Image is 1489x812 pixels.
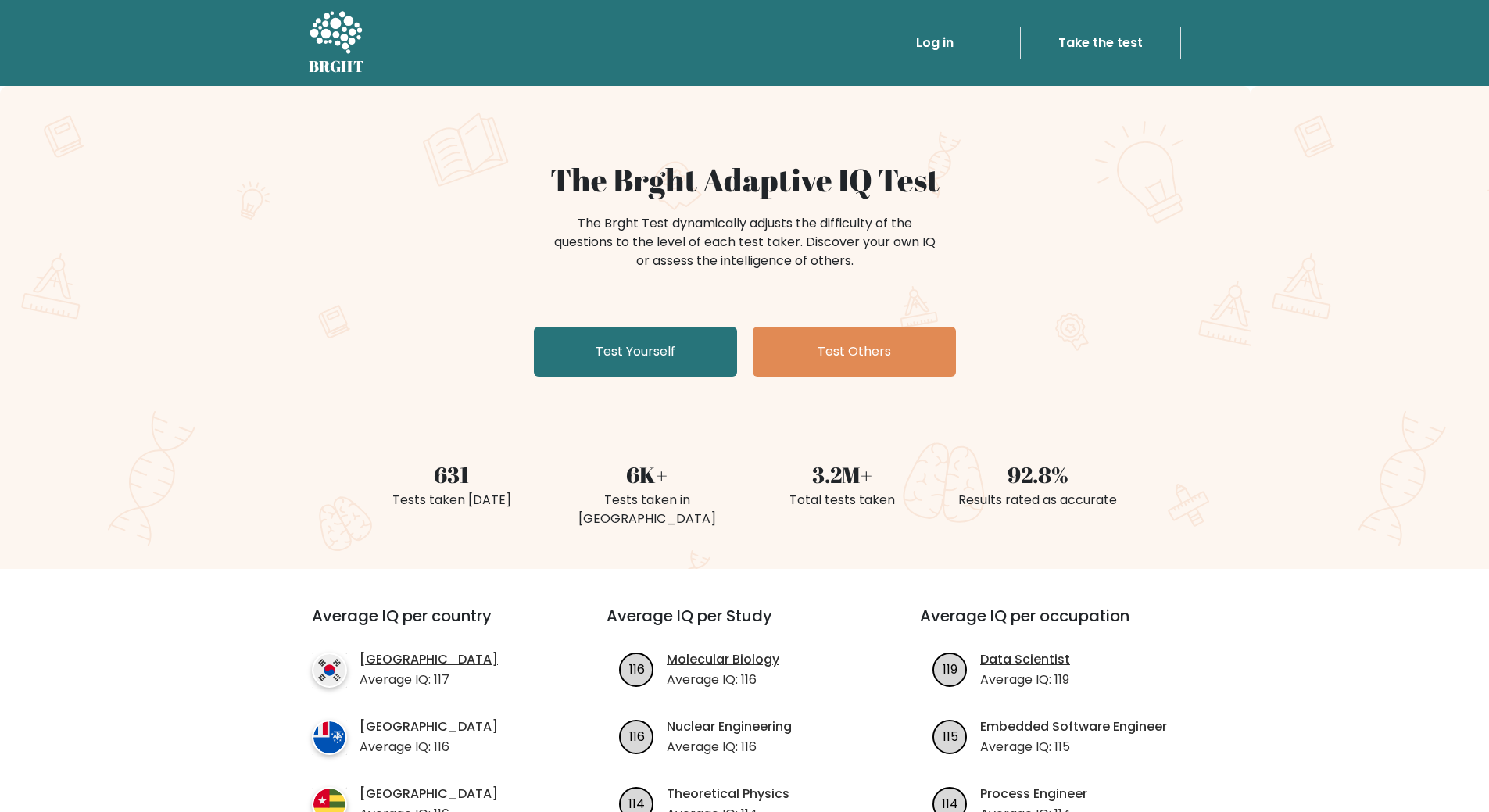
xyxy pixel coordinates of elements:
[754,458,931,491] div: 3.2M+
[980,671,1070,689] p: Average IQ: 119
[360,650,498,669] a: [GEOGRAPHIC_DATA]
[360,738,498,757] p: Average IQ: 116
[312,606,550,644] h3: Average IQ per country
[629,660,645,678] text: 116
[910,27,960,59] a: Log in
[1020,27,1181,59] a: Take the test
[920,606,1196,644] h3: Average IQ per occupation
[534,327,737,377] a: Test Yourself
[943,660,957,678] text: 119
[309,57,365,76] h5: BRGHT
[559,458,736,491] div: 6K+
[753,327,956,377] a: Test Others
[363,161,1126,199] h1: The Brght Adaptive IQ Test
[628,794,645,812] text: 114
[360,671,498,689] p: Average IQ: 117
[980,717,1167,736] a: Embedded Software Engineer
[754,491,931,510] div: Total tests taken
[549,214,940,270] div: The Brght Test dynamically adjusts the difficulty of the questions to the level of each test take...
[312,653,347,688] img: country
[607,606,882,644] h3: Average IQ per Study
[950,458,1126,491] div: 92.8%
[363,458,540,491] div: 631
[360,717,498,736] a: [GEOGRAPHIC_DATA]
[667,738,792,757] p: Average IQ: 116
[980,650,1070,669] a: Data Scientist
[980,785,1087,803] a: Process Engineer
[360,785,498,803] a: [GEOGRAPHIC_DATA]
[667,671,779,689] p: Average IQ: 116
[667,785,789,803] a: Theoretical Physics
[667,650,779,669] a: Molecular Biology
[309,6,365,80] a: BRGHT
[980,738,1167,757] p: Average IQ: 115
[559,491,736,528] div: Tests taken in [GEOGRAPHIC_DATA]
[363,491,540,510] div: Tests taken [DATE]
[943,727,958,745] text: 115
[667,717,792,736] a: Nuclear Engineering
[312,720,347,755] img: country
[629,727,645,745] text: 116
[942,794,958,812] text: 114
[950,491,1126,510] div: Results rated as accurate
